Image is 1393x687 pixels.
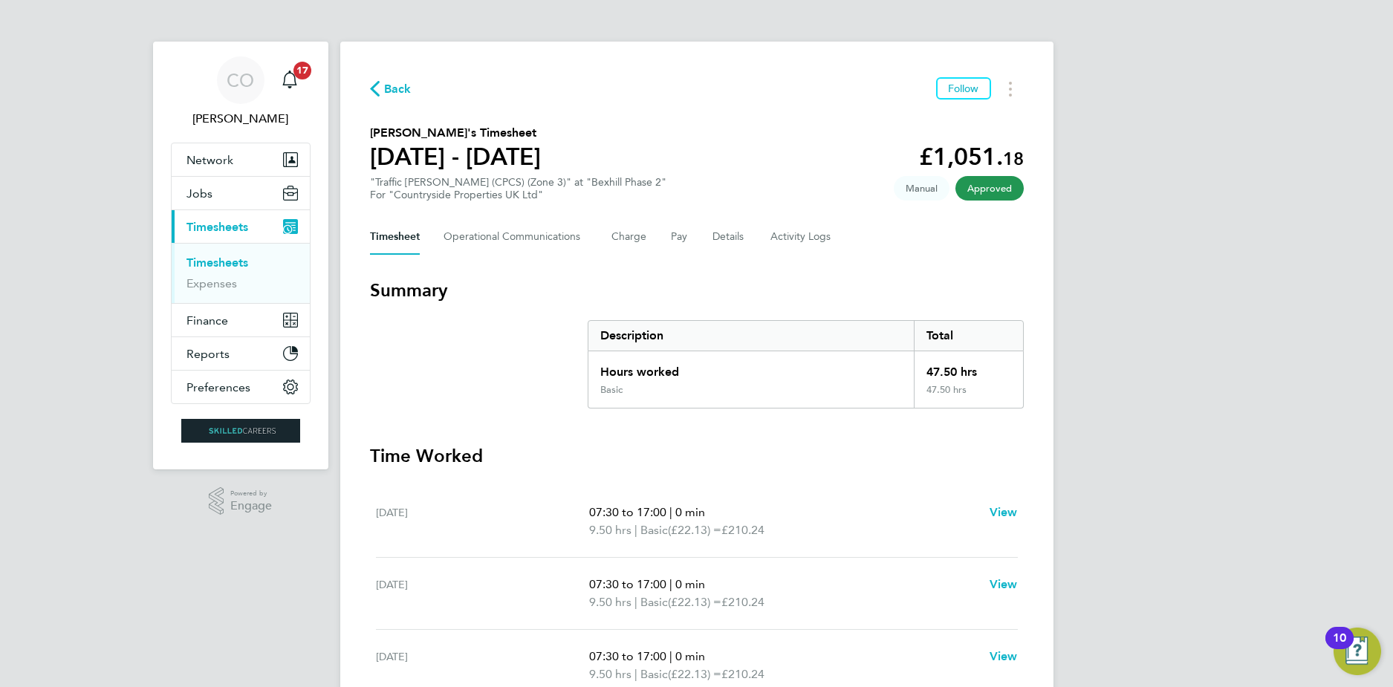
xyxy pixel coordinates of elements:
[370,142,541,172] h1: [DATE] - [DATE]
[640,665,668,683] span: Basic
[186,276,237,290] a: Expenses
[721,595,764,609] span: £210.24
[589,595,631,609] span: 9.50 hrs
[640,593,668,611] span: Basic
[370,176,666,201] div: "Traffic [PERSON_NAME] (CPCS) (Zone 3)" at "Bexhill Phase 2"
[990,649,1018,663] span: View
[589,667,631,681] span: 9.50 hrs
[376,504,590,539] div: [DATE]
[669,649,672,663] span: |
[186,313,228,328] span: Finance
[990,648,1018,665] a: View
[172,210,310,243] button: Timesheets
[589,523,631,537] span: 9.50 hrs
[172,143,310,176] button: Network
[990,505,1018,519] span: View
[634,595,637,609] span: |
[227,71,254,90] span: CO
[370,219,420,255] button: Timesheet
[172,371,310,403] button: Preferences
[370,189,666,201] div: For "Countryside Properties UK Ltd"
[640,521,668,539] span: Basic
[668,667,721,681] span: (£22.13) =
[634,523,637,537] span: |
[376,576,590,611] div: [DATE]
[675,505,705,519] span: 0 min
[186,347,230,361] span: Reports
[230,500,272,512] span: Engage
[171,419,311,443] a: Go to home page
[209,487,272,515] a: Powered byEngage
[376,648,590,683] div: [DATE]
[186,153,233,167] span: Network
[668,523,721,537] span: (£22.13) =
[171,110,311,128] span: Craig O'Donovan
[172,177,310,209] button: Jobs
[1003,148,1024,169] span: 18
[171,56,311,128] a: CO[PERSON_NAME]
[990,576,1018,593] a: View
[675,577,705,591] span: 0 min
[948,82,979,95] span: Follow
[186,186,212,201] span: Jobs
[588,320,1024,408] div: Summary
[675,649,705,663] span: 0 min
[914,321,1022,351] div: Total
[770,219,833,255] button: Activity Logs
[914,351,1022,384] div: 47.50 hrs
[370,279,1024,302] h3: Summary
[936,77,991,100] button: Follow
[370,444,1024,468] h3: Time Worked
[634,667,637,681] span: |
[914,384,1022,408] div: 47.50 hrs
[955,176,1024,201] span: This timesheet has been approved.
[384,80,412,98] span: Back
[370,124,541,142] h2: [PERSON_NAME]'s Timesheet
[669,577,672,591] span: |
[919,143,1024,171] app-decimal: £1,051.
[275,56,305,104] a: 17
[172,304,310,336] button: Finance
[370,79,412,98] button: Back
[589,577,666,591] span: 07:30 to 17:00
[997,77,1024,100] button: Timesheets Menu
[153,42,328,469] nav: Main navigation
[588,321,915,351] div: Description
[668,595,721,609] span: (£22.13) =
[186,255,248,270] a: Timesheets
[186,380,250,394] span: Preferences
[589,505,666,519] span: 07:30 to 17:00
[172,243,310,303] div: Timesheets
[444,219,588,255] button: Operational Communications
[172,337,310,370] button: Reports
[600,384,623,396] div: Basic
[611,219,647,255] button: Charge
[589,649,666,663] span: 07:30 to 17:00
[669,505,672,519] span: |
[1333,638,1346,657] div: 10
[712,219,747,255] button: Details
[588,351,915,384] div: Hours worked
[990,504,1018,521] a: View
[1334,628,1381,675] button: Open Resource Center, 10 new notifications
[721,667,764,681] span: £210.24
[671,219,689,255] button: Pay
[894,176,949,201] span: This timesheet was manually created.
[990,577,1018,591] span: View
[186,220,248,234] span: Timesheets
[721,523,764,537] span: £210.24
[293,62,311,79] span: 17
[181,419,300,443] img: skilledcareers-logo-retina.png
[230,487,272,500] span: Powered by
